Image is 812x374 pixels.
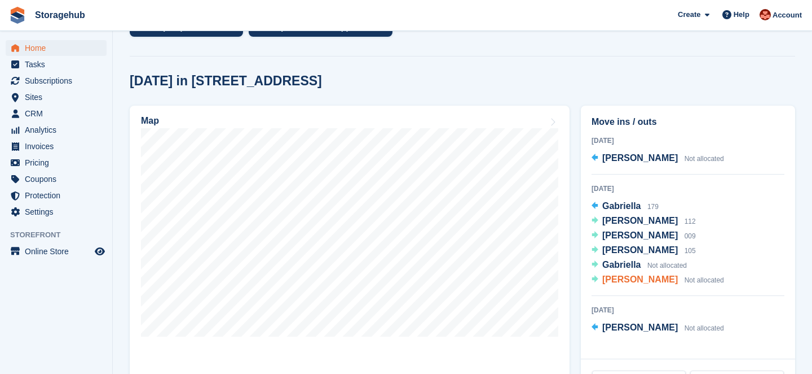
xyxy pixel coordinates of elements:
span: Home [25,40,92,56]
a: [PERSON_NAME] 009 [592,229,696,243]
span: [PERSON_NAME] [602,275,678,284]
a: menu [6,73,107,89]
span: [PERSON_NAME] [602,216,678,225]
div: [DATE] [592,305,784,315]
a: menu [6,89,107,105]
img: stora-icon-8386f47178a22dfd0bd8f6a31ec36ba5ce8667c1dd55bd0f319d3a0aa187defe.svg [9,7,26,24]
span: [PERSON_NAME] [602,323,678,332]
span: Storefront [10,229,112,241]
a: menu [6,243,107,259]
h2: Move ins / outs [592,115,784,129]
a: [PERSON_NAME] Not allocated [592,151,724,166]
a: [PERSON_NAME] Not allocated [592,273,724,288]
a: [PERSON_NAME] 112 [592,214,696,229]
span: [PERSON_NAME] [602,153,678,163]
h2: Map [141,116,159,126]
a: menu [6,188,107,203]
span: 105 [685,247,696,255]
span: Online Store [25,243,92,259]
span: Subscriptions [25,73,92,89]
a: Gabriella 179 [592,199,659,214]
span: Sites [25,89,92,105]
span: CRM [25,106,92,121]
a: Preview store [93,245,107,258]
span: Create [678,9,700,20]
span: Settings [25,204,92,220]
span: Pricing [25,155,92,171]
a: [PERSON_NAME] 105 [592,243,696,258]
span: 009 [685,232,696,240]
a: menu [6,204,107,220]
span: Not allocated [685,276,724,284]
span: Gabriella [602,201,641,211]
a: menu [6,122,107,138]
span: [PERSON_NAME] [602,245,678,255]
span: Coupons [25,171,92,187]
a: menu [6,40,107,56]
span: Account [773,10,802,21]
span: Gabriella [602,260,641,269]
span: Protection [25,188,92,203]
span: Not allocated [685,324,724,332]
span: [PERSON_NAME] [602,231,678,240]
a: menu [6,155,107,171]
span: Tasks [25,56,92,72]
a: Gabriella Not allocated [592,258,687,273]
h2: [DATE] in [STREET_ADDRESS] [130,73,322,89]
a: menu [6,171,107,187]
img: Nick [760,9,771,20]
span: Help [734,9,749,20]
div: [DATE] [592,184,784,194]
a: menu [6,138,107,154]
span: Analytics [25,122,92,138]
span: 112 [685,218,696,225]
a: menu [6,106,107,121]
span: Invoices [25,138,92,154]
span: Not allocated [647,262,687,269]
span: 179 [647,203,659,211]
div: [DATE] [592,136,784,146]
a: Storagehub [30,6,90,24]
a: [PERSON_NAME] Not allocated [592,321,724,336]
span: Not allocated [685,155,724,163]
a: menu [6,56,107,72]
